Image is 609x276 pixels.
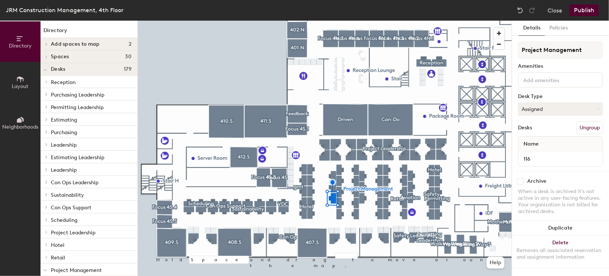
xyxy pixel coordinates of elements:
[51,179,98,186] span: Con Ops Leadership
[51,217,77,223] span: Scheduling
[51,267,102,273] span: Project Management
[517,7,524,14] img: Undo
[51,41,100,47] span: Add spaces to map
[527,178,546,184] div: Archive
[51,142,77,148] span: Leadership
[51,92,104,98] span: Purchasing Leadership
[512,235,609,268] button: DeleteRemoves all associated reservation and assignment information
[51,242,64,248] span: Hotel
[518,94,603,99] div: Desk Type
[51,66,65,72] span: Desks
[522,75,588,84] input: Add amenities
[51,205,91,211] span: Con Ops Support
[487,257,504,269] button: Help
[51,129,77,136] span: Purchasing
[129,41,132,47] span: 2
[12,83,29,90] span: Layout
[51,104,104,111] span: Permitting Leadership
[520,154,601,164] input: Unnamed desk
[6,6,123,15] div: JRM Construction Management, 4th Floor
[545,21,572,36] button: Policies
[518,188,603,215] div: When a desk is archived it's not active in any user-facing features. Your organization is not bil...
[41,27,137,38] h1: Directory
[519,21,545,36] button: Details
[51,79,76,85] span: Reception
[570,4,599,16] button: Publish
[512,221,609,235] button: Duplicate
[9,43,32,49] span: Directory
[51,154,104,161] span: Estimating Leadership
[51,117,77,123] span: Estimating
[528,7,536,14] img: Redo
[125,54,132,60] span: 30
[51,192,84,198] span: Sustainability
[51,230,95,236] span: Project Leadership
[517,247,605,261] div: Removes all associated reservation and assignment information
[547,4,562,16] button: Close
[51,167,77,173] span: Leadership
[518,102,603,116] button: Assigned
[520,137,542,151] span: Name
[51,255,65,261] span: Retail
[576,122,603,134] button: Ungroup
[518,63,603,69] div: Amenities
[2,124,38,130] span: Neighborhoods
[51,54,69,60] span: Spaces
[518,125,532,131] div: Desks
[124,66,132,72] span: 179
